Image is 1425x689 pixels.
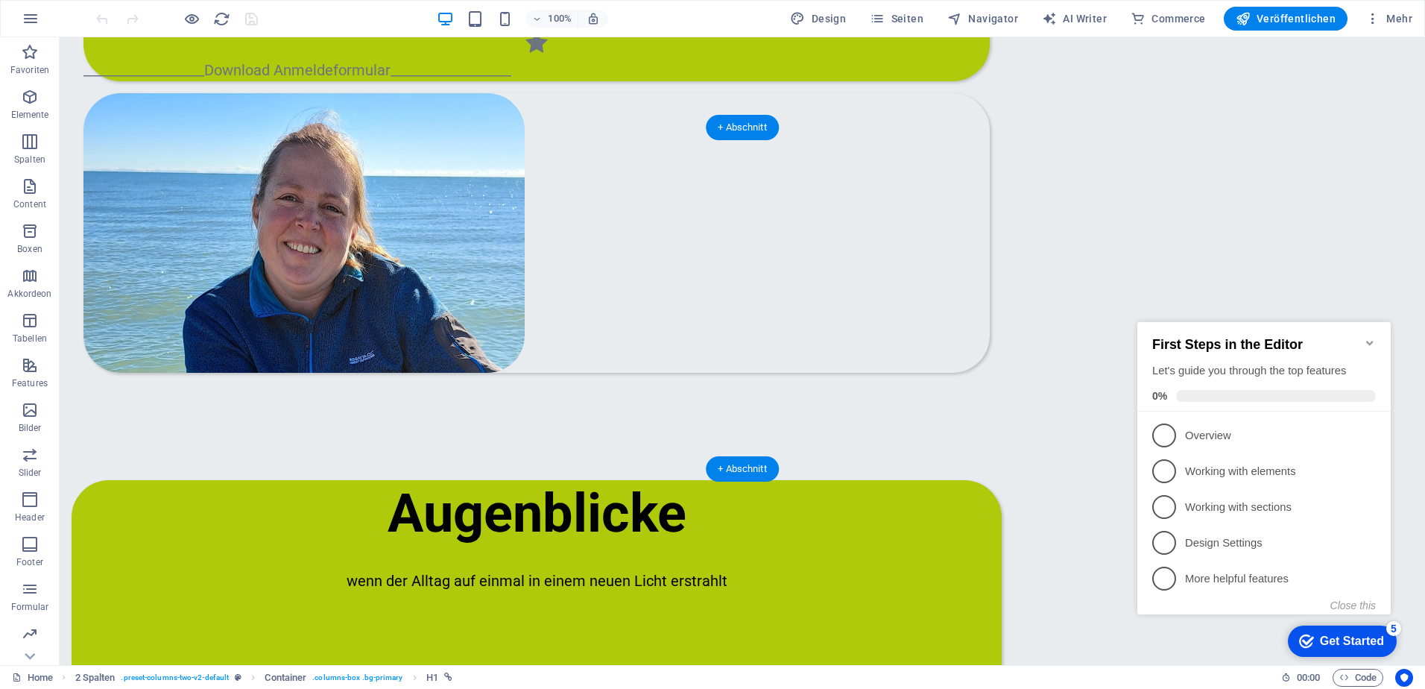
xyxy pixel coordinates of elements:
button: reload [212,10,230,28]
button: Design [784,7,852,31]
div: Let's guide you through the top features [21,63,244,78]
button: Usercentrics [1395,669,1413,687]
h2: First Steps in the Editor [21,37,244,52]
p: Features [12,377,48,389]
div: 5 [255,321,270,336]
button: Mehr [1359,7,1418,31]
span: Commerce [1131,11,1206,26]
p: Elemente [11,109,49,121]
span: Design [790,11,846,26]
p: Bilder [19,422,42,434]
span: 0% [21,89,45,101]
span: : [1307,672,1309,683]
p: Footer [16,556,43,568]
button: Navigator [941,7,1024,31]
p: Design Settings [54,235,233,251]
button: Commerce [1125,7,1212,31]
p: Marketing [9,646,50,658]
i: Dieses Element ist ein anpassbares Preset [235,673,241,682]
div: Get Started 5 items remaining, 0% complete [157,325,265,356]
li: Working with sections [6,189,259,224]
button: 100% [525,10,578,28]
li: Overview [6,117,259,153]
p: Overview [54,128,233,143]
p: Slider [19,467,42,479]
div: Minimize checklist [233,37,244,48]
i: Element ist verlinkt [444,673,452,682]
p: Tabellen [13,333,47,344]
p: Spalten [14,154,45,166]
h6: Session-Zeit [1281,669,1321,687]
span: . preset-columns-two-v2-default [121,669,229,687]
button: Code [1333,669,1383,687]
p: Working with elements [54,163,233,179]
button: AI Writer [1036,7,1113,31]
button: Close this [199,299,244,311]
p: Akkordeon [7,288,51,300]
nav: breadcrumb [75,669,452,687]
li: Working with elements [6,153,259,189]
p: More helpful features [54,271,233,286]
div: + Abschnitt [706,115,779,140]
p: Header [15,512,45,523]
span: AI Writer [1042,11,1107,26]
li: Design Settings [6,224,259,260]
span: Navigator [947,11,1018,26]
h6: 100% [548,10,572,28]
p: Working with sections [54,199,233,215]
p: Content [13,198,46,210]
span: Code [1339,669,1377,687]
li: More helpful features [6,260,259,296]
p: Favoriten [10,64,49,76]
p: Formular [11,601,49,613]
span: Klick zum Auswählen. Doppelklick zum Bearbeiten [426,669,438,687]
p: Boxen [17,243,42,255]
span: Klick zum Auswählen. Doppelklick zum Bearbeiten [265,669,306,687]
span: 00 00 [1297,669,1320,687]
button: Klicke hier, um den Vorschau-Modus zu verlassen [183,10,200,28]
span: Veröffentlichen [1236,11,1336,26]
i: Bei Größenänderung Zoomstufe automatisch an das gewählte Gerät anpassen. [587,12,600,25]
button: Seiten [864,7,929,31]
i: Seite neu laden [213,10,230,28]
a: Klick, um Auswahl aufzuheben. Doppelklick öffnet Seitenverwaltung [12,669,53,687]
div: + Abschnitt [706,456,779,482]
span: Seiten [870,11,923,26]
div: Get Started [189,334,253,347]
button: Veröffentlichen [1224,7,1347,31]
span: . columns-box .bg-primary [312,669,402,687]
span: Mehr [1365,11,1412,26]
div: Design (Strg+Alt+Y) [784,7,852,31]
span: Klick zum Auswählen. Doppelklick zum Bearbeiten [75,669,116,687]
